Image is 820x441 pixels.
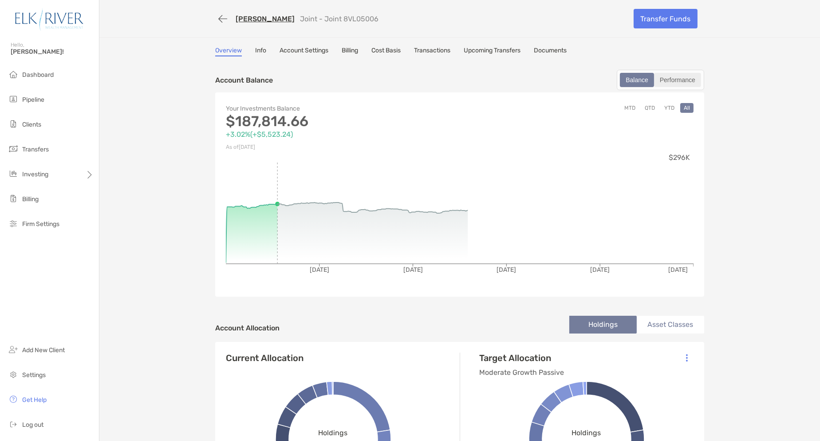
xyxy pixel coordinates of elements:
span: Holdings [572,429,601,437]
tspan: [DATE] [590,266,610,274]
a: Billing [342,47,358,56]
a: Cost Basis [371,47,401,56]
img: firm-settings icon [8,218,19,229]
tspan: [DATE] [310,266,329,274]
p: +3.02% ( +$5,523.24 ) [226,129,460,140]
a: Transfer Funds [634,9,698,28]
p: Moderate Growth Passive [479,367,564,378]
div: Balance [621,74,653,86]
span: Transfers [22,146,49,153]
p: As of [DATE] [226,142,460,153]
a: Info [255,47,266,56]
h4: Current Allocation [226,353,304,363]
a: Documents [534,47,567,56]
span: [PERSON_NAME]! [11,48,94,56]
img: transfers icon [8,143,19,154]
img: clients icon [8,119,19,129]
img: pipeline icon [8,94,19,104]
p: Account Balance [215,75,273,86]
span: Add New Client [22,346,65,354]
span: Clients [22,121,41,128]
p: Your Investments Balance [226,103,460,114]
img: get-help icon [8,394,19,405]
img: settings icon [8,369,19,380]
img: investing icon [8,168,19,179]
span: Billing [22,195,39,203]
span: Holdings [319,429,348,437]
a: Overview [215,47,242,56]
button: All [680,103,694,113]
a: Transactions [414,47,450,56]
img: billing icon [8,193,19,204]
img: add_new_client icon [8,344,19,355]
div: Performance [655,74,700,86]
span: Settings [22,371,46,379]
button: MTD [621,103,639,113]
span: Pipeline [22,96,44,103]
span: Investing [22,171,48,178]
li: Asset Classes [637,316,704,334]
tspan: [DATE] [403,266,423,274]
img: dashboard icon [8,69,19,79]
button: QTD [641,103,658,113]
tspan: $296K [669,153,690,162]
img: Icon List Menu [686,354,688,362]
p: Joint - Joint 8VL05006 [300,15,378,23]
a: Account Settings [280,47,328,56]
button: YTD [661,103,678,113]
span: Firm Settings [22,220,59,228]
h4: Account Allocation [215,324,280,332]
span: Dashboard [22,71,54,79]
img: logout icon [8,419,19,429]
a: [PERSON_NAME] [236,15,295,23]
a: Upcoming Transfers [464,47,520,56]
tspan: [DATE] [497,266,516,274]
div: segmented control [617,70,704,90]
tspan: [DATE] [668,266,688,274]
img: Zoe Logo [11,4,88,36]
h4: Target Allocation [479,353,564,363]
span: Log out [22,421,43,429]
span: Get Help [22,396,47,404]
li: Holdings [569,316,637,334]
p: $187,814.66 [226,116,460,127]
